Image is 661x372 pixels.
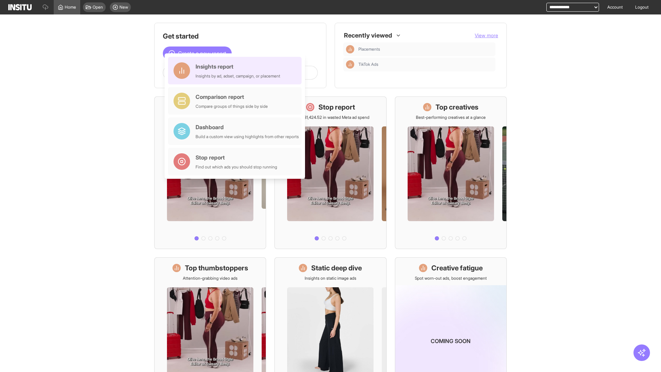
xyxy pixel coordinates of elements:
[318,102,355,112] h1: Stop report
[358,62,378,67] span: TikTok Ads
[436,102,479,112] h1: Top creatives
[475,32,498,39] button: View more
[475,32,498,38] span: View more
[8,4,32,10] img: Logo
[119,4,128,10] span: New
[163,31,318,41] h1: Get started
[93,4,103,10] span: Open
[292,115,369,120] p: Save £31,424.52 in wasted Meta ad spend
[196,104,268,109] div: Compare groups of things side by side
[196,123,299,131] div: Dashboard
[185,263,248,273] h1: Top thumbstoppers
[311,263,362,273] h1: Static deep dive
[65,4,76,10] span: Home
[196,153,277,162] div: Stop report
[196,93,268,101] div: Comparison report
[154,96,266,249] a: What's live nowSee all active ads instantly
[346,60,354,69] div: Insights
[196,164,277,170] div: Find out which ads you should stop running
[196,73,280,79] div: Insights by ad, adset, campaign, or placement
[346,45,354,53] div: Insights
[358,46,380,52] span: Placements
[196,62,280,71] div: Insights report
[416,115,486,120] p: Best-performing creatives at a glance
[183,276,238,281] p: Attention-grabbing video ads
[358,62,493,67] span: TikTok Ads
[163,46,232,60] button: Create a new report
[178,49,226,58] span: Create a new report
[395,96,507,249] a: Top creativesBest-performing creatives at a glance
[196,134,299,139] div: Build a custom view using highlights from other reports
[274,96,386,249] a: Stop reportSave £31,424.52 in wasted Meta ad spend
[358,46,493,52] span: Placements
[305,276,356,281] p: Insights on static image ads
